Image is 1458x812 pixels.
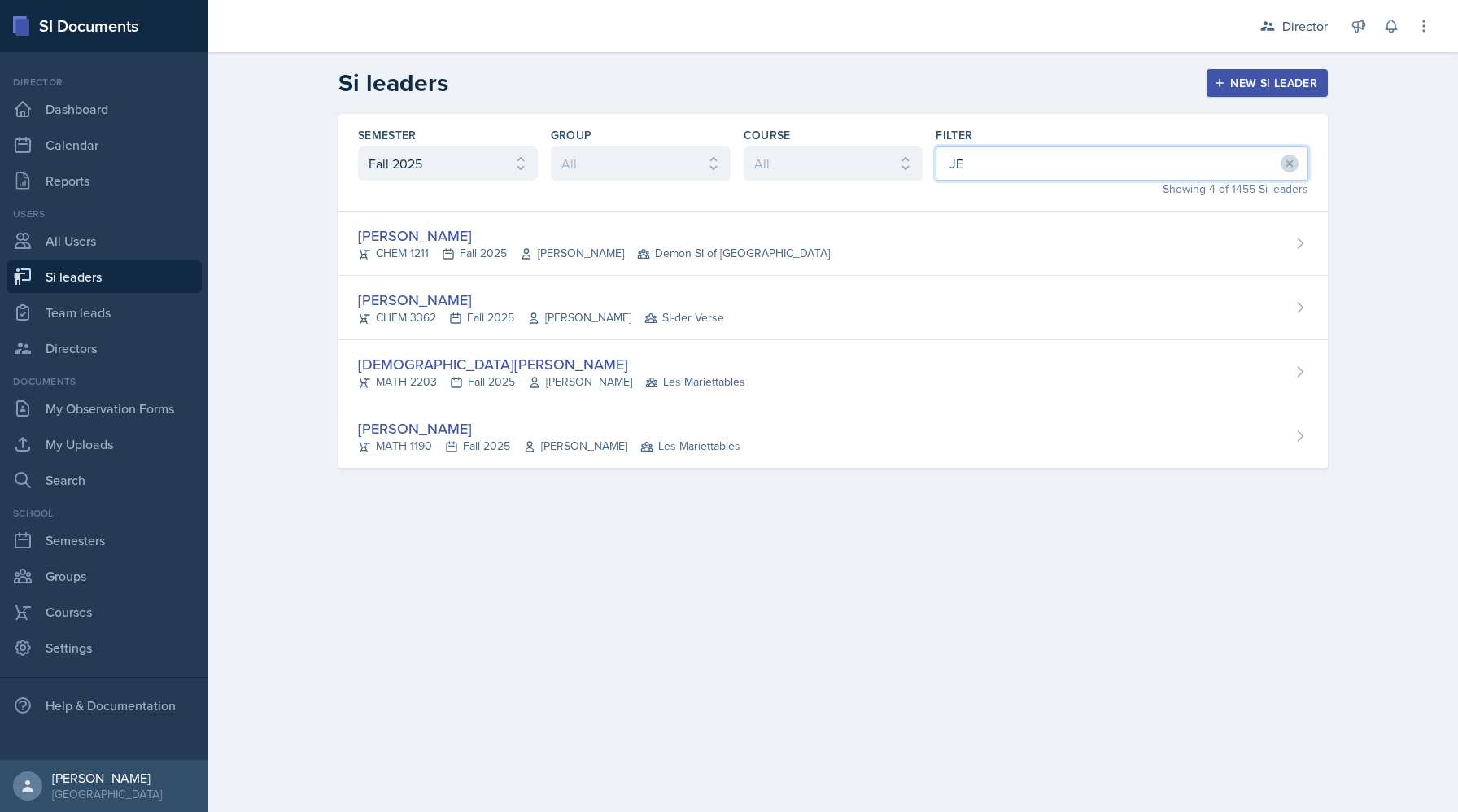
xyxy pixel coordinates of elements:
span: Les Mariettables [640,438,740,455]
label: Filter [936,127,972,143]
a: My Observation Forms [7,392,202,425]
a: Team leads [7,296,202,329]
div: MATH 1190 Fall 2025 [358,438,740,455]
label: Group [551,127,592,143]
h2: Si leaders [338,68,448,98]
div: [PERSON_NAME] [358,225,830,247]
a: Calendar [7,129,202,161]
div: [PERSON_NAME] [358,289,724,311]
a: Search [7,464,202,496]
div: New Si leader [1217,76,1317,89]
div: MATH 2203 Fall 2025 [358,373,745,391]
div: [GEOGRAPHIC_DATA] [52,786,162,802]
a: Reports [7,164,202,197]
span: Les Mariettables [645,373,745,391]
div: Documents [7,374,202,389]
button: New Si leader [1207,69,1328,97]
a: [PERSON_NAME] CHEM 3362Fall 2025[PERSON_NAME] SI-der Verse [338,276,1328,340]
div: Showing 4 of 1455 Si leaders [936,181,1308,198]
div: [PERSON_NAME] [52,770,162,786]
a: [PERSON_NAME] MATH 1190Fall 2025[PERSON_NAME] Les Mariettables [338,404,1328,469]
div: School [7,506,202,521]
a: Si leaders [7,260,202,293]
div: [PERSON_NAME] [358,417,740,439]
a: Dashboard [7,93,202,125]
span: [PERSON_NAME] [520,245,624,262]
div: CHEM 1211 Fall 2025 [358,245,830,262]
div: Users [7,207,202,221]
a: Groups [7,560,202,592]
span: Demon SI of [GEOGRAPHIC_DATA] [637,245,830,262]
span: [PERSON_NAME] [528,373,632,391]
a: Courses [7,596,202,628]
div: Director [7,75,202,89]
a: [DEMOGRAPHIC_DATA][PERSON_NAME] MATH 2203Fall 2025[PERSON_NAME] Les Mariettables [338,340,1328,404]
input: Filter [936,146,1308,181]
a: Directors [7,332,202,365]
span: SI-der Verse [644,309,724,326]
div: Help & Documentation [7,689,202,722]
a: My Uploads [7,428,202,461]
div: [DEMOGRAPHIC_DATA][PERSON_NAME] [358,353,745,375]
div: CHEM 3362 Fall 2025 [358,309,724,326]
label: Semester [358,127,417,143]
a: Settings [7,631,202,664]
div: Director [1282,16,1328,36]
a: [PERSON_NAME] CHEM 1211Fall 2025[PERSON_NAME] Demon SI of [GEOGRAPHIC_DATA] [338,212,1328,276]
a: All Users [7,225,202,257]
span: [PERSON_NAME] [527,309,631,326]
label: Course [744,127,791,143]
a: Semesters [7,524,202,557]
span: [PERSON_NAME] [523,438,627,455]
